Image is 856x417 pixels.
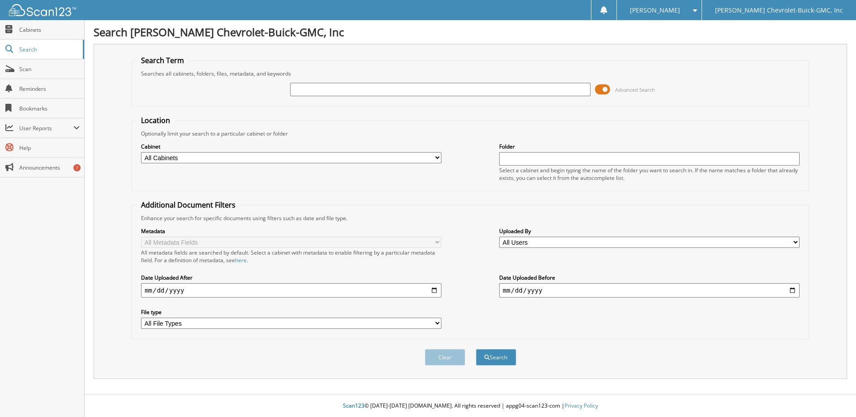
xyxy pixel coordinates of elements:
h1: Search [PERSON_NAME] Chevrolet-Buick-GMC, Inc [94,25,847,39]
a: Privacy Policy [565,402,598,409]
label: Date Uploaded After [141,274,441,281]
span: Announcements [19,164,80,171]
button: Clear [425,349,465,366]
a: here [235,256,247,264]
input: end [499,283,800,298]
div: Searches all cabinets, folders, files, metadata, and keywords [137,70,804,77]
img: scan123-logo-white.svg [9,4,76,16]
span: Scan123 [343,402,364,409]
label: Folder [499,143,800,150]
span: [PERSON_NAME] Chevrolet-Buick-GMC, Inc [715,8,843,13]
input: start [141,283,441,298]
div: Select a cabinet and begin typing the name of the folder you want to search in. If the name match... [499,166,800,182]
span: Advanced Search [615,86,655,93]
div: Optionally limit your search to a particular cabinet or folder [137,130,804,137]
label: File type [141,308,441,316]
div: 7 [73,164,81,171]
span: Help [19,144,80,152]
span: Bookmarks [19,105,80,112]
label: Uploaded By [499,227,800,235]
span: Reminders [19,85,80,93]
button: Search [476,349,516,366]
div: Enhance your search for specific documents using filters such as date and file type. [137,214,804,222]
legend: Additional Document Filters [137,200,240,210]
span: Scan [19,65,80,73]
label: Metadata [141,227,441,235]
span: [PERSON_NAME] [630,8,680,13]
div: All metadata fields are searched by default. Select a cabinet with metadata to enable filtering b... [141,249,441,264]
span: User Reports [19,124,73,132]
label: Cabinet [141,143,441,150]
div: © [DATE]-[DATE] [DOMAIN_NAME]. All rights reserved | appg04-scan123-com | [85,395,856,417]
span: Search [19,46,78,53]
legend: Search Term [137,55,188,65]
label: Date Uploaded Before [499,274,800,281]
legend: Location [137,115,175,125]
span: Cabinets [19,26,80,34]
